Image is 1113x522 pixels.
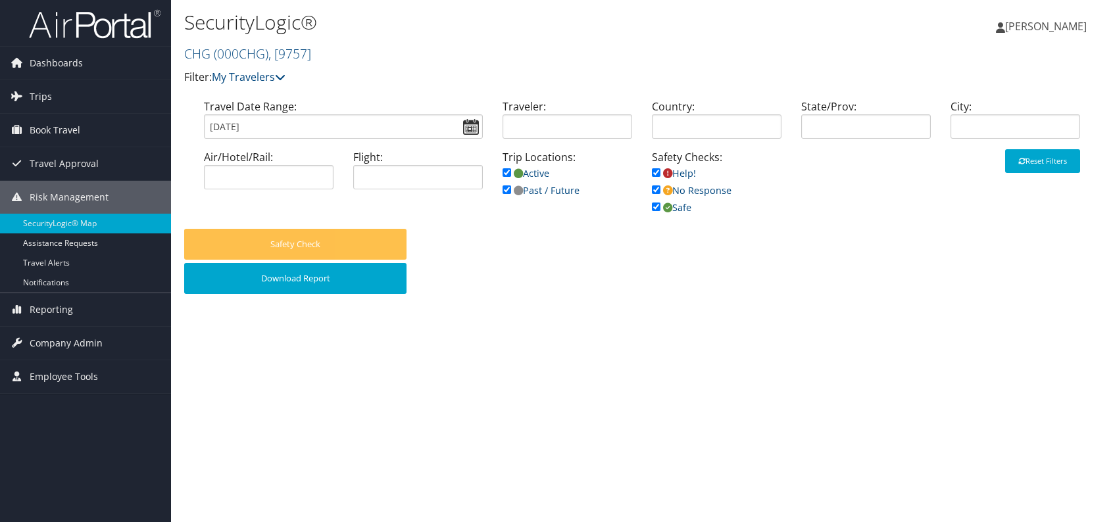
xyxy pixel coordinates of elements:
[30,360,98,393] span: Employee Tools
[642,99,791,149] div: Country:
[941,99,1090,149] div: City:
[184,69,795,86] p: Filter:
[1005,149,1080,173] button: Reset Filters
[194,99,493,149] div: Travel Date Range:
[29,9,161,39] img: airportal-logo.png
[503,184,580,197] a: Past / Future
[30,47,83,80] span: Dashboards
[184,9,795,36] h1: SecurityLogic®
[184,263,407,294] button: Download Report
[30,293,73,326] span: Reporting
[652,201,691,214] a: Safe
[268,45,311,62] span: , [ 9757 ]
[30,147,99,180] span: Travel Approval
[503,167,549,179] a: Active
[30,114,80,147] span: Book Travel
[194,149,343,200] div: Air/Hotel/Rail:
[214,45,268,62] span: ( 000CHG )
[30,327,103,360] span: Company Admin
[343,149,493,200] div: Flight:
[652,167,696,179] a: Help!
[493,99,642,149] div: Traveler:
[652,184,731,197] a: No Response
[1005,19,1087,34] span: [PERSON_NAME]
[184,45,311,62] a: CHG
[642,149,791,229] div: Safety Checks:
[493,149,642,212] div: Trip Locations:
[30,80,52,113] span: Trips
[791,99,941,149] div: State/Prov:
[184,229,407,260] button: Safety Check
[996,7,1100,46] a: [PERSON_NAME]
[212,70,285,84] a: My Travelers
[30,181,109,214] span: Risk Management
